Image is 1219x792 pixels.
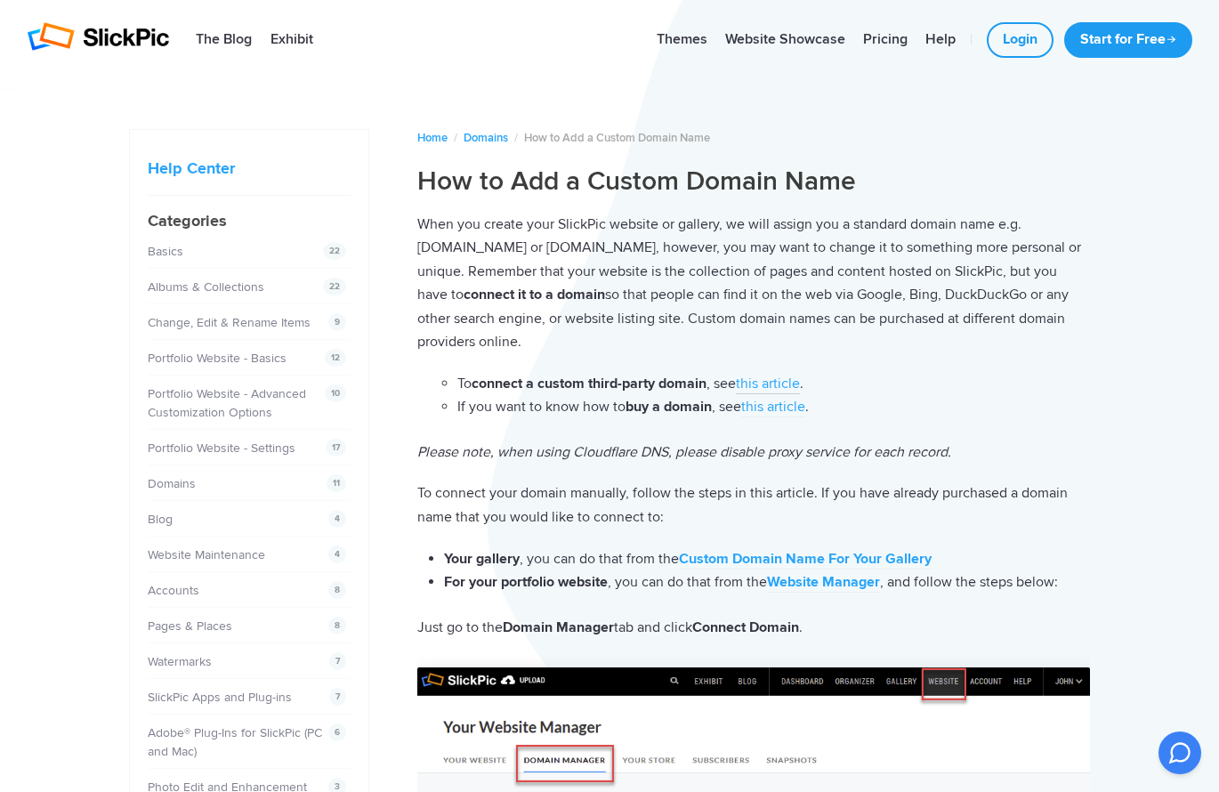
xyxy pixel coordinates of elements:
[464,286,605,303] strong: connect it to a domain
[148,158,235,178] a: Help Center
[417,481,1090,529] p: To connect your domain manually, follow the steps in this article. If you have already purchased ...
[148,654,212,669] a: Watermarks
[524,131,710,145] span: How to Add a Custom Domain Name
[457,395,1077,419] li: If you want to know how to , see .
[328,723,346,741] span: 6
[444,573,608,591] strong: For your portfolio website
[148,244,183,259] a: Basics
[148,547,265,562] a: Website Maintenance
[444,570,1090,594] li: , you can do that from the , and follow the steps below:
[148,315,311,330] a: Change, Edit & Rename Items
[444,550,520,568] strong: Your gallery
[328,546,346,563] span: 4
[444,547,1090,571] li: , you can do that from the
[148,618,232,634] a: Pages & Places
[148,209,351,233] h4: Categories
[417,165,1090,198] h1: How to Add a Custom Domain Name
[326,439,346,457] span: 17
[328,313,346,331] span: 9
[323,278,346,295] span: 22
[736,375,800,394] a: this article
[148,476,196,491] a: Domains
[679,550,932,570] a: Custom Domain Name For Your Gallery
[148,386,306,420] a: Portfolio Website - Advanced Customization Options
[148,351,287,366] a: Portfolio Website - Basics
[472,375,706,392] strong: connect a custom third-party domain
[741,398,805,417] a: this article
[328,581,346,599] span: 8
[767,573,880,591] strong: Website Manager
[417,616,1090,640] p: Just go to the tab and click .
[148,440,295,456] a: Portfolio Website - Settings
[464,131,508,145] a: Domains
[417,213,1090,354] p: When you create your SlickPic website or gallery, we will assign you a standard domain name e.g. ...
[148,725,322,759] a: Adobe® Plug-Ins for SlickPic (PC and Mac)
[148,279,264,295] a: Albums & Collections
[692,618,799,636] strong: Connect Domain
[329,688,346,706] span: 7
[325,384,346,402] span: 10
[148,583,199,598] a: Accounts
[323,242,346,260] span: 22
[457,372,1077,396] li: To , see .
[325,349,346,367] span: 12
[148,690,292,705] a: SlickPic Apps and Plug-ins
[514,131,518,145] span: /
[454,131,457,145] span: /
[767,573,880,593] a: Website Manager
[328,510,346,528] span: 4
[503,618,614,636] strong: Domain Manager
[679,550,932,568] strong: Custom Domain Name For Your Gallery
[327,474,346,492] span: 11
[626,398,712,416] strong: buy a domain
[148,512,173,527] a: Blog
[328,617,346,634] span: 8
[417,131,448,145] a: Home
[417,443,951,461] em: Please note, when using Cloudflare DNS, please disable proxy service for each record.
[329,652,346,670] span: 7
